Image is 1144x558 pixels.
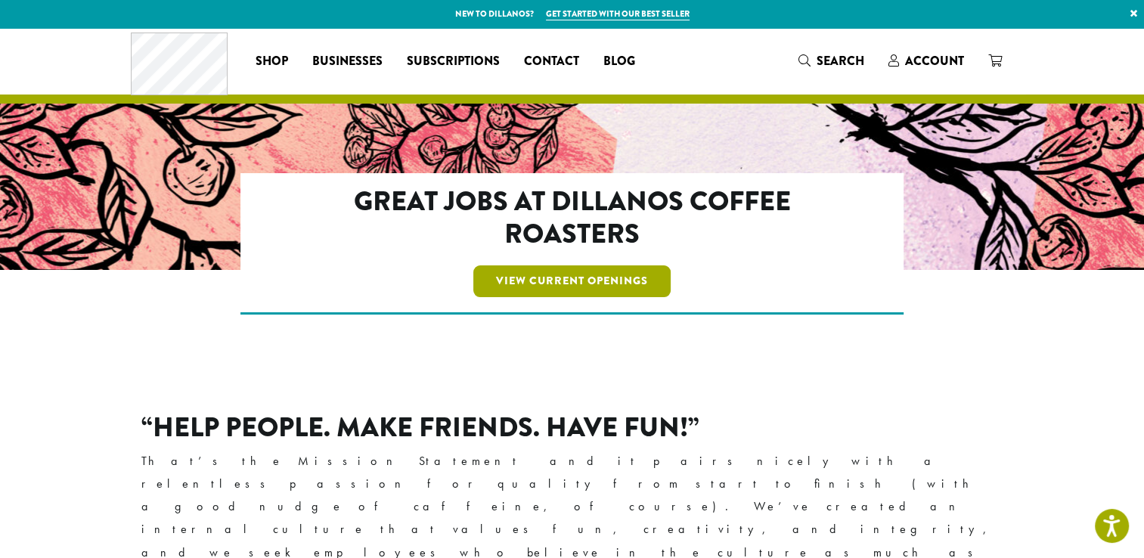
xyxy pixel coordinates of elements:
span: Subscriptions [407,52,500,71]
span: Account [905,52,964,70]
a: Shop [243,49,300,73]
span: Shop [256,52,288,71]
span: Blog [603,52,635,71]
a: Get started with our best seller [546,8,690,20]
span: Contact [524,52,579,71]
h2: Great Jobs at Dillanos Coffee Roasters [305,185,839,250]
a: View Current Openings [473,265,671,297]
a: Search [786,48,876,73]
h2: “Help People. Make Friends. Have Fun!” [141,411,1003,444]
span: Search [817,52,864,70]
span: Businesses [312,52,383,71]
